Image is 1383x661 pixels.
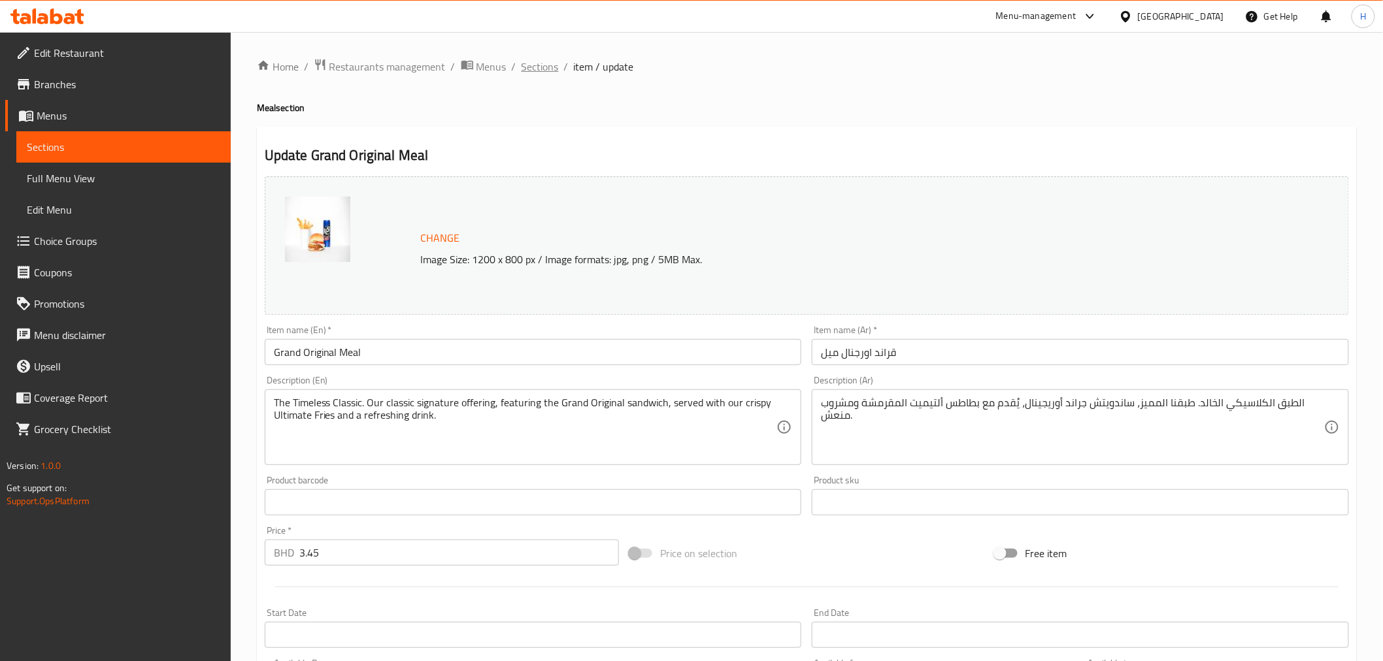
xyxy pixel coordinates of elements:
[5,351,231,382] a: Upsell
[34,76,220,92] span: Branches
[27,139,220,155] span: Sections
[821,396,1324,459] textarea: الطبق الكلاسيكي الخالد. طبقنا المميز، ساندويتش جراند أوريجينال، يُقدم مع بطاطس ألتيميت المقرمشة و...
[5,382,231,413] a: Coverage Report
[34,45,220,61] span: Edit Restaurant
[34,265,220,280] span: Coupons
[421,229,460,248] span: Change
[257,59,299,74] a: Home
[5,413,231,445] a: Grocery Checklist
[37,108,220,123] span: Menus
[5,69,231,100] a: Branches
[34,327,220,343] span: Menu disclaimer
[257,58,1357,75] nav: breadcrumb
[27,170,220,186] span: Full Menu View
[812,489,1349,515] input: Please enter product sku
[16,131,231,163] a: Sections
[660,545,737,561] span: Price on selection
[7,457,39,474] span: Version:
[522,59,559,74] a: Sections
[34,421,220,437] span: Grocery Checklist
[416,225,465,251] button: Change
[996,8,1076,24] div: Menu-management
[5,319,231,351] a: Menu disclaimer
[574,59,634,74] span: item / update
[7,492,90,509] a: Support.OpsPlatform
[416,251,1199,267] p: Image Size: 1200 x 800 px / Image formats: jpg, png / 5MB Max.
[512,59,516,74] li: /
[274,545,294,560] p: BHD
[265,339,802,365] input: Enter name En
[329,59,446,74] span: Restaurants management
[299,540,619,566] input: Please enter price
[812,339,1349,365] input: Enter name Ar
[265,489,802,515] input: Please enter product barcode
[257,101,1357,114] h4: Meal section
[16,163,231,194] a: Full Menu View
[564,59,569,74] li: /
[5,225,231,257] a: Choice Groups
[5,37,231,69] a: Edit Restaurant
[476,59,507,74] span: Menus
[274,396,777,459] textarea: The Timeless Classic. Our classic signature offering, featuring the Grand Original sandwich, serv...
[5,288,231,319] a: Promotions
[7,479,67,496] span: Get support on:
[314,58,446,75] a: Restaurants management
[461,58,507,75] a: Menus
[34,390,220,406] span: Coverage Report
[265,146,1349,165] h2: Update Grand Original Meal
[34,233,220,249] span: Choice Groups
[1025,545,1067,561] span: Free item
[5,257,231,288] a: Coupons
[34,359,220,374] span: Upsell
[304,59,308,74] li: /
[5,100,231,131] a: Menus
[41,457,61,474] span: 1.0.0
[451,59,456,74] li: /
[34,296,220,312] span: Promotions
[1360,9,1366,24] span: H
[285,197,350,262] img: Original_burger638954613387198744.jpg
[16,194,231,225] a: Edit Menu
[27,202,220,218] span: Edit Menu
[1138,9,1224,24] div: [GEOGRAPHIC_DATA]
